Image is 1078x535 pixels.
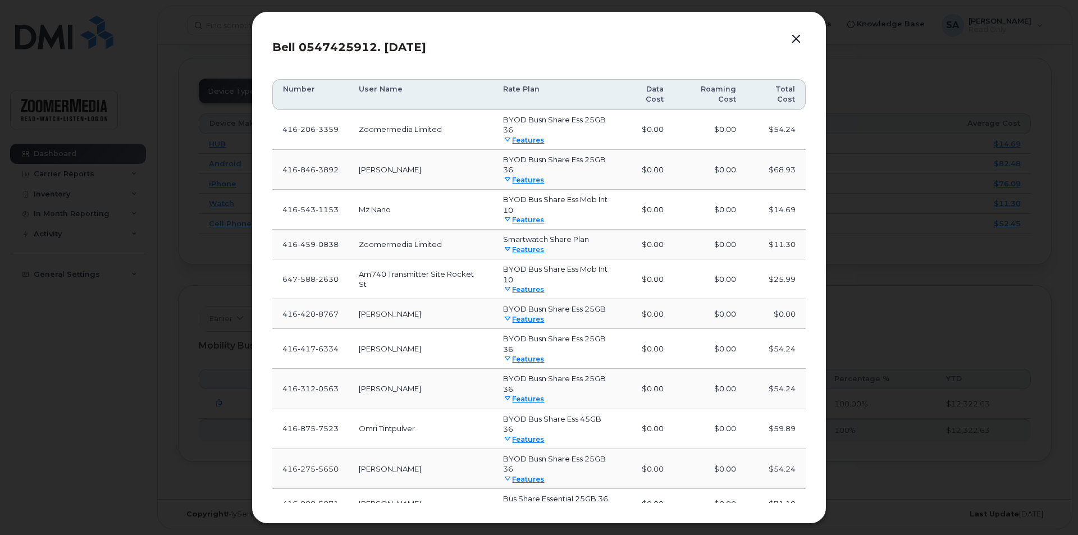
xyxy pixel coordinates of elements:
td: $54.24 [746,369,806,409]
td: $0.00 [618,409,674,449]
td: [PERSON_NAME] [349,369,493,409]
div: BYOD Bus Share Ess 45GB 36 [503,414,608,435]
td: [PERSON_NAME] [349,329,493,369]
td: Omri Tintpulver [349,409,493,449]
td: $0.00 [618,369,674,409]
a: Features [503,395,544,403]
td: $0.00 [674,369,746,409]
div: BYOD Busn Share Ess 25GB 36 [503,373,608,394]
span: 312 [298,384,316,393]
td: $54.24 [746,329,806,369]
td: $0.00 [674,329,746,369]
a: Features [503,435,544,443]
span: 416 [282,424,339,433]
td: $59.89 [746,409,806,449]
td: $0.00 [618,329,674,369]
span: 875 [298,424,316,433]
td: $0.00 [674,409,746,449]
span: 7523 [316,424,339,433]
span: 0563 [316,384,339,393]
span: 416 [282,384,339,393]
